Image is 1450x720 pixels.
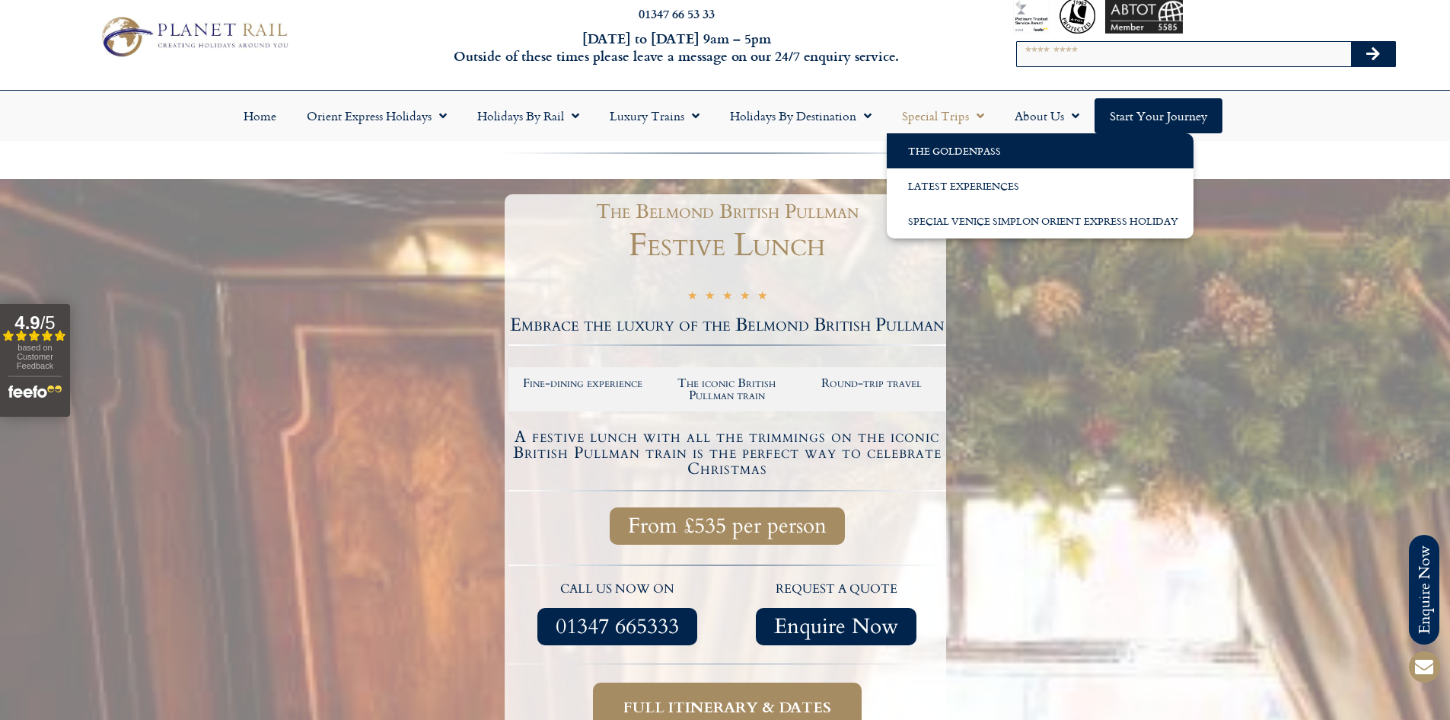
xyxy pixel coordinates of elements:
i: ★ [722,289,732,306]
button: Search [1351,42,1395,66]
i: ★ [687,289,697,306]
nav: Menu [8,98,1442,133]
a: Luxury Trains [594,98,715,133]
a: Start your Journey [1095,98,1222,133]
a: The GoldenPass [887,133,1193,168]
a: Orient Express Holidays [292,98,462,133]
a: About Us [999,98,1095,133]
a: Home [228,98,292,133]
a: 01347 66 53 33 [639,5,715,22]
span: From £535 per person [628,517,827,536]
ul: Special Trips [887,133,1193,238]
p: request a quote [735,580,939,600]
h1: The Belmond British Pullman [516,202,939,222]
a: Latest Experiences [887,168,1193,203]
a: 01347 665333 [537,608,697,645]
h2: Embrace the luxury of the Belmond British Pullman [508,316,946,334]
i: ★ [757,289,767,306]
h2: The iconic British Pullman train [662,377,792,402]
h6: [DATE] to [DATE] 9am – 5pm Outside of these times please leave a message on our 24/7 enquiry serv... [390,30,963,66]
a: Special Venice Simplon Orient Express Holiday [887,203,1193,238]
h2: Fine-dining experience [518,377,648,389]
h1: Festive Lunch [508,229,946,261]
img: Planet Rail Train Holidays Logo [94,12,293,61]
a: Enquire Now [756,608,916,645]
div: 5/5 [687,286,767,306]
i: ★ [740,289,750,306]
h2: Round-trip travel [807,377,936,389]
h4: A festive lunch with all the trimmings on the iconic British Pullman train is the perfect way to ... [511,429,944,477]
a: From £535 per person [610,507,845,545]
a: Holidays by Destination [715,98,887,133]
a: Holidays by Rail [462,98,594,133]
i: ★ [705,289,715,306]
span: Full itinerary & dates [623,698,831,717]
span: Enquire Now [774,617,898,636]
span: 01347 665333 [556,617,679,636]
a: Special Trips [887,98,999,133]
p: call us now on [516,580,720,600]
